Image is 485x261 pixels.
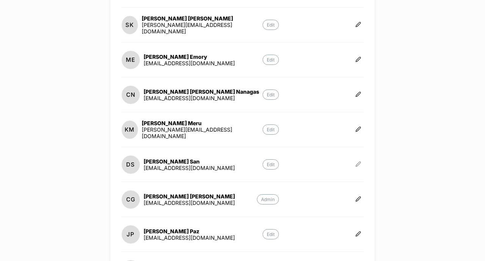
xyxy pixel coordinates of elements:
p: ME [126,56,135,63]
p: Edit [263,124,279,135]
p: KM [125,126,135,133]
div: [PERSON_NAME] [PERSON_NAME] [144,193,235,200]
p: SK [125,21,134,28]
p: Edit [263,20,279,30]
div: [PERSON_NAME] [PERSON_NAME] Nanagas [144,88,259,95]
div: [PERSON_NAME] [PERSON_NAME] [142,15,263,22]
p: Admin [257,194,279,204]
div: [EMAIL_ADDRESS][DOMAIN_NAME] [144,165,235,171]
p: CN [126,91,135,98]
p: Edit [263,55,279,65]
div: [EMAIL_ADDRESS][DOMAIN_NAME] [144,95,259,101]
div: [EMAIL_ADDRESS][DOMAIN_NAME] [144,234,235,241]
div: [PERSON_NAME] San [144,158,235,165]
div: [PERSON_NAME] Meru [142,120,263,126]
div: [PERSON_NAME][EMAIL_ADDRESS][DOMAIN_NAME] [142,126,263,139]
p: Edit [263,159,279,170]
div: [PERSON_NAME] Emory [144,53,235,60]
div: [EMAIL_ADDRESS][DOMAIN_NAME] [144,60,235,66]
p: Edit [263,90,279,100]
div: [EMAIL_ADDRESS][DOMAIN_NAME] [144,200,235,206]
p: CG [126,196,135,203]
p: Edit [263,229,279,239]
p: DS [126,161,135,168]
p: JP [127,231,135,238]
div: [PERSON_NAME][EMAIL_ADDRESS][DOMAIN_NAME] [142,22,263,35]
div: [PERSON_NAME] Paz [144,228,235,234]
